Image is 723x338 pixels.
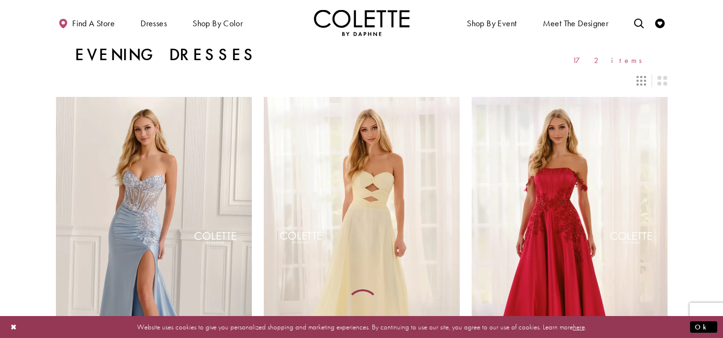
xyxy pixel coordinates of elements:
[572,56,648,64] span: 172 items
[540,10,611,36] a: Meet the designer
[69,320,654,333] p: Website uses cookies to give you personalized shopping and marketing experiences. By continuing t...
[690,321,717,333] button: Submit Dialog
[464,10,519,36] span: Shop By Event
[543,19,609,28] span: Meet the designer
[140,19,167,28] span: Dresses
[314,10,410,36] a: Visit Home Page
[573,322,585,331] a: here
[138,10,169,36] span: Dresses
[637,76,646,85] span: Switch layout to 3 columns
[658,76,667,85] span: Switch layout to 2 columns
[75,45,257,64] h1: Evening Dresses
[50,70,673,91] div: Layout Controls
[6,318,22,335] button: Close Dialog
[632,10,646,36] a: Toggle search
[653,10,667,36] a: Check Wishlist
[467,19,517,28] span: Shop By Event
[193,19,243,28] span: Shop by color
[314,10,410,36] img: Colette by Daphne
[72,19,115,28] span: Find a store
[56,10,117,36] a: Find a store
[190,10,245,36] span: Shop by color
